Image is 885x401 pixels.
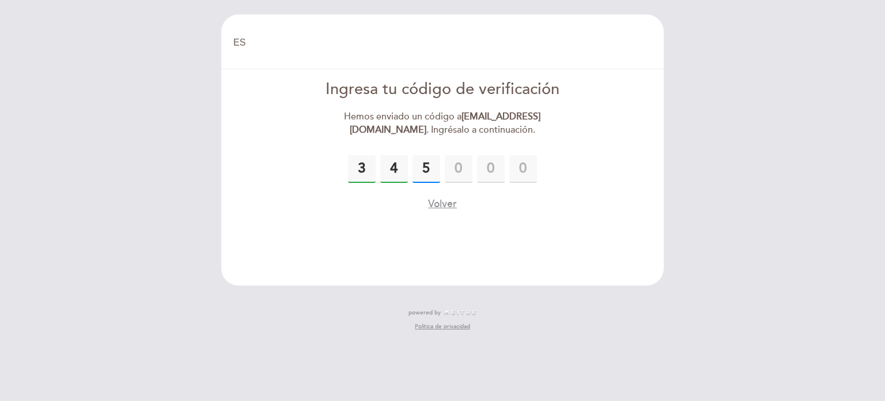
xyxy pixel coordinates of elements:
img: MEITRE [444,310,476,316]
button: Volver [428,197,457,211]
input: 0 [380,155,408,183]
input: 0 [509,155,537,183]
span: powered by [409,309,441,317]
input: 0 [413,155,440,183]
input: 0 [445,155,472,183]
div: Hemos enviado un código a . Ingrésalo a continuación. [311,110,575,137]
input: 0 [348,155,376,183]
input: 0 [477,155,505,183]
strong: [EMAIL_ADDRESS][DOMAIN_NAME] [350,111,541,136]
a: Política de privacidad [415,323,470,331]
a: powered by [409,309,476,317]
div: Ingresa tu código de verificación [311,78,575,101]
